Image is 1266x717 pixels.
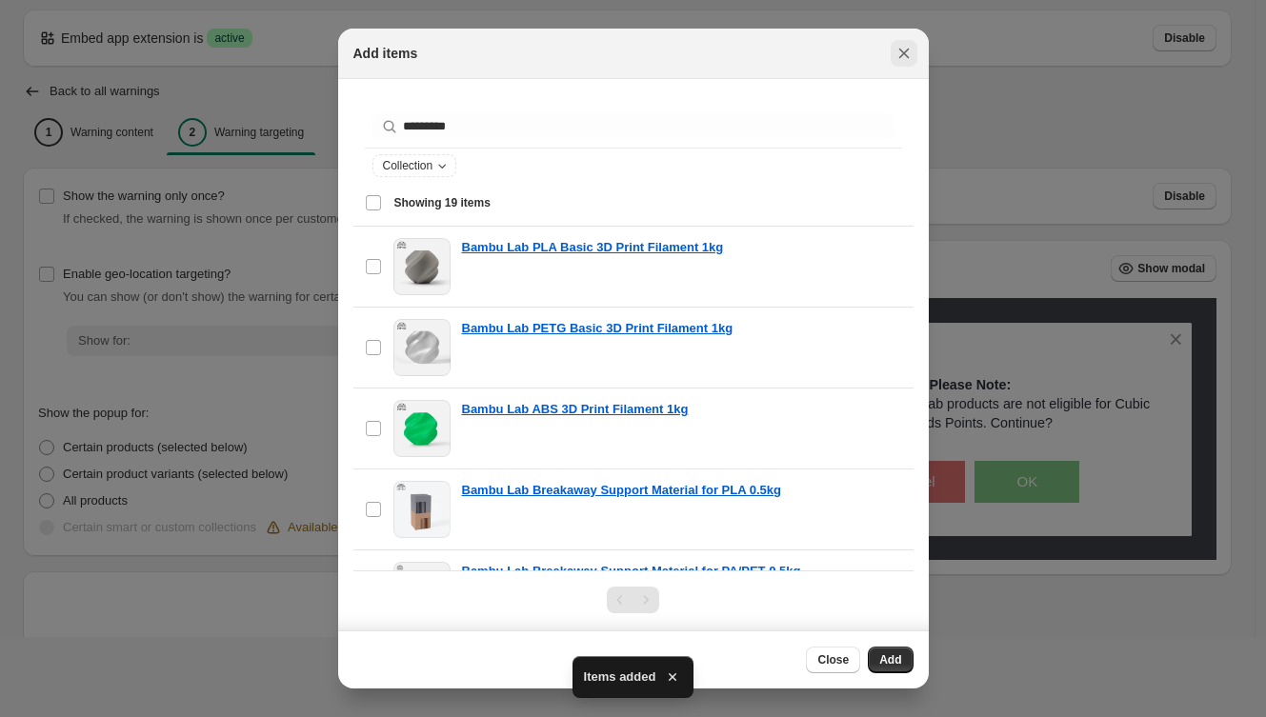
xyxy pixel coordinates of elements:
nav: Pagination [607,587,659,613]
img: Bambu Lab Breakaway Support Material for PA/PET 0.5kg [393,562,451,619]
button: Collection [373,155,456,176]
button: Close [891,40,917,67]
a: Bambu Lab ABS 3D Print Filament 1kg [462,400,689,419]
span: Showing 19 items [394,195,491,210]
img: Bambu Lab PETG Basic 3D Print Filament 1kg [393,319,451,376]
h2: Add items [353,44,418,63]
a: Bambu Lab PLA Basic 3D Print Filament 1kg [462,238,724,257]
img: Bambu Lab Breakaway Support Material for PLA 0.5kg [393,481,451,538]
span: Add [879,652,901,667]
button: Close [806,647,860,673]
a: Bambu Lab PETG Basic 3D Print Filament 1kg [462,319,733,338]
span: Items added [584,667,656,687]
span: Close [817,652,849,667]
img: Bambu Lab PLA Basic 3D Print Filament 1kg [393,238,451,295]
a: Bambu Lab Breakaway Support Material for PLA 0.5kg [462,481,781,500]
a: Bambu Lab Breakaway Support Material for PA/PET 0.5kg [462,562,801,581]
button: Add [868,647,913,673]
img: Bambu Lab ABS 3D Print Filament 1kg [393,400,451,457]
span: Collection [383,158,433,173]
